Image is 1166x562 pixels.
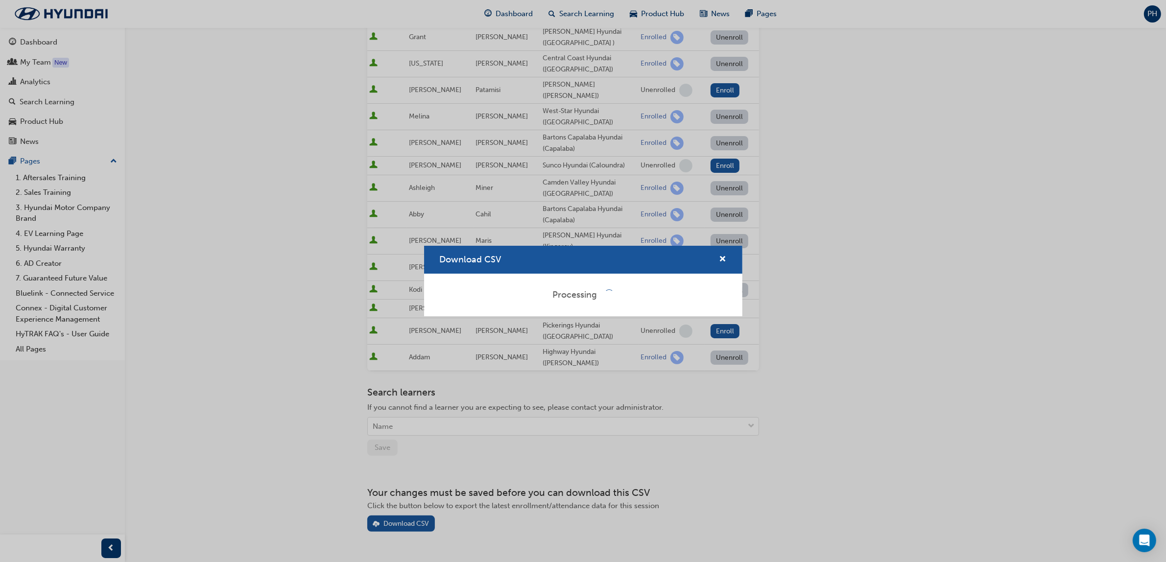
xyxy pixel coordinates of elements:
span: Download CSV [440,254,501,265]
div: Open Intercom Messenger [1133,529,1156,552]
div: Download CSV [424,246,742,316]
button: cross-icon [719,254,727,266]
div: Processing [552,289,597,301]
span: cross-icon [719,256,727,264]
